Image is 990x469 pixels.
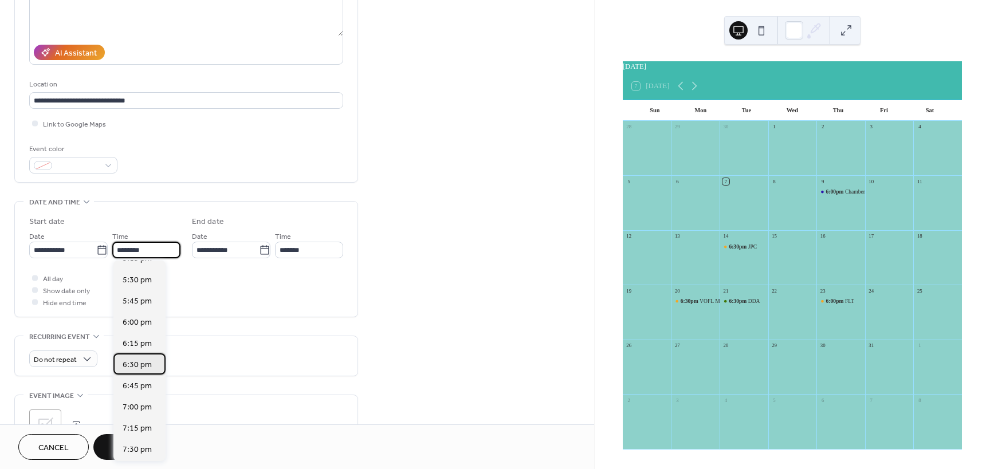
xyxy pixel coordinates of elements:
[29,231,45,243] span: Date
[626,233,632,240] div: 12
[671,297,720,305] div: VOFL Meeting
[748,243,757,250] div: JPC
[192,231,207,243] span: Date
[34,45,105,60] button: AI Assistant
[29,216,65,228] div: Start date
[916,178,923,185] div: 11
[626,342,632,349] div: 26
[123,401,152,413] span: 7:00 pm
[55,48,97,60] div: AI Assistant
[38,442,69,454] span: Cancel
[700,297,733,305] div: VOFL Meeting
[771,342,777,349] div: 29
[815,100,861,121] div: Thu
[868,397,875,404] div: 7
[845,188,885,195] div: Chamber Meeting
[29,331,90,343] span: Recurring event
[861,100,907,121] div: Fri
[771,233,777,240] div: 15
[674,233,681,240] div: 13
[674,397,681,404] div: 3
[626,124,632,131] div: 28
[123,274,152,286] span: 5:30 pm
[632,100,678,121] div: Sun
[868,124,875,131] div: 3
[819,233,826,240] div: 16
[816,297,865,305] div: FLT
[123,295,152,308] span: 5:45 pm
[29,390,74,402] span: Event image
[18,434,89,460] button: Cancel
[722,233,729,240] div: 14
[674,342,681,349] div: 27
[729,243,748,250] span: 6:30pm
[674,287,681,294] div: 20
[720,297,768,305] div: DDA
[845,297,854,305] div: FLT
[826,188,845,195] span: 6:00pm
[916,342,923,349] div: 1
[722,342,729,349] div: 28
[868,342,875,349] div: 31
[29,409,61,442] div: ;
[626,178,632,185] div: 5
[43,297,87,309] span: Hide end time
[34,353,77,366] span: Do not repeat
[907,100,953,121] div: Sat
[771,397,777,404] div: 5
[722,397,729,404] div: 4
[29,196,80,208] span: Date and time
[819,287,826,294] div: 23
[29,143,115,155] div: Event color
[748,297,760,305] div: DDA
[678,100,724,121] div: Mon
[771,287,777,294] div: 22
[43,119,106,131] span: Link to Google Maps
[623,61,962,72] div: [DATE]
[722,124,729,131] div: 30
[868,233,875,240] div: 17
[819,178,826,185] div: 9
[123,444,152,456] span: 7:30 pm
[819,342,826,349] div: 30
[729,297,748,305] span: 6:30pm
[681,297,700,305] span: 6:30pm
[43,273,63,285] span: All day
[819,124,826,131] div: 2
[916,397,923,404] div: 8
[868,287,875,294] div: 24
[43,285,90,297] span: Show date only
[826,297,845,305] span: 6:00pm
[123,423,152,435] span: 7:15 pm
[771,124,777,131] div: 1
[192,216,224,228] div: End date
[674,178,681,185] div: 6
[123,380,152,392] span: 6:45 pm
[626,287,632,294] div: 19
[112,231,128,243] span: Time
[93,434,152,460] button: Save
[123,338,152,350] span: 6:15 pm
[123,317,152,329] span: 6:00 pm
[916,124,923,131] div: 4
[868,178,875,185] div: 10
[275,231,291,243] span: Time
[626,397,632,404] div: 2
[816,188,865,195] div: Chamber Meeting
[916,287,923,294] div: 25
[29,78,341,90] div: Location
[123,359,152,371] span: 6:30 pm
[724,100,769,121] div: Tue
[819,397,826,404] div: 6
[722,287,729,294] div: 21
[769,100,815,121] div: Wed
[720,243,768,250] div: JPC
[916,233,923,240] div: 18
[771,178,777,185] div: 8
[674,124,681,131] div: 29
[722,178,729,185] div: 7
